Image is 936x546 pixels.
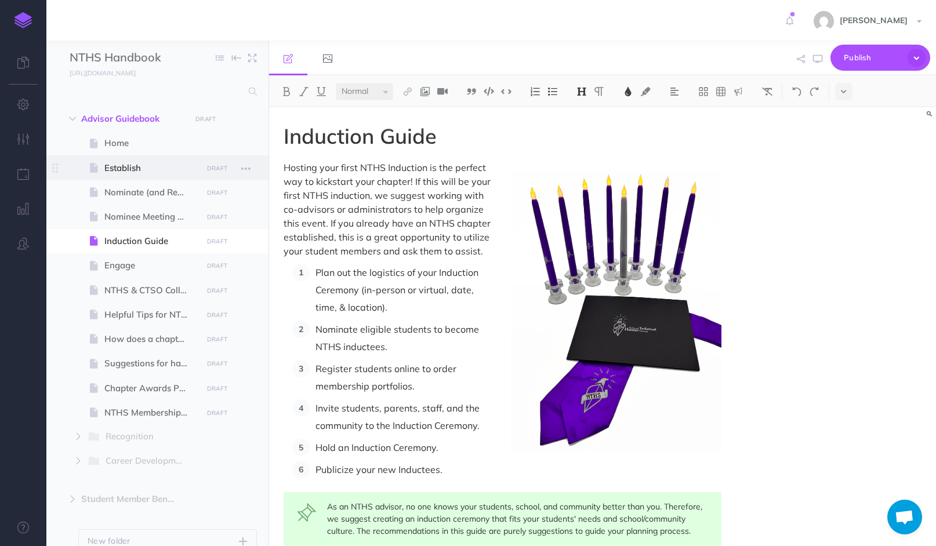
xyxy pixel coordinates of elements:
img: Text background color button [640,87,651,96]
small: DRAFT [207,262,227,270]
span: Chapter Awards Program [104,381,199,395]
small: DRAFT [207,409,227,417]
span: Induction Guide [104,234,199,248]
img: Italic button [299,87,309,96]
span: Hold an Induction Ceremony. [315,442,438,453]
span: NTHS Membership Criteria [104,406,199,420]
small: DRAFT [207,311,227,319]
a: [URL][DOMAIN_NAME] [46,67,147,78]
button: DRAFT [202,259,231,272]
span: Publicize your new Inductees. [315,464,442,475]
img: Ordered list button [530,87,540,96]
button: DRAFT [202,186,231,199]
img: Add video button [437,87,448,96]
small: DRAFT [207,213,227,221]
button: DRAFT [202,308,231,322]
small: DRAFT [207,238,227,245]
span: Career Development [106,454,193,469]
span: Nominee Meeting Guide [104,210,199,224]
span: Home [104,136,199,150]
img: Add image button [420,87,430,96]
span: Suggestions for having a Successful Chapter [104,356,199,370]
img: Headings dropdown button [576,87,587,96]
span: Advisor Guidebook [81,112,184,126]
img: e15ca27c081d2886606c458bc858b488.jpg [814,11,834,31]
img: Underline button [316,87,326,96]
button: DRAFT [202,235,231,248]
span: Hosting your first NTHS Induction is the perfect way to kickstart your chapter! If this will be y... [284,162,493,257]
button: Publish [830,45,930,71]
button: DRAFT [202,382,231,395]
span: As an NTHS advisor, no one knows your students, school, and community better than you. Therefore,... [327,501,705,536]
span: Helpful Tips for NTHS Chapter Officers [104,308,199,322]
small: DRAFT [207,189,227,196]
span: Student Member Benefits Guide [81,492,184,506]
img: Blockquote button [466,87,477,96]
input: Documentation Name [70,49,206,67]
img: Callout dropdown menu button [733,87,743,96]
small: DRAFT [207,360,227,367]
img: Paragraph button [594,87,604,96]
input: Search [70,81,242,102]
small: DRAFT [207,287,227,294]
span: [PERSON_NAME] [834,15,913,26]
button: DRAFT [202,284,231,297]
button: DRAFT [191,112,220,126]
span: NTHS & CTSO Collaboration Guide [104,283,199,297]
span: Engage [104,259,199,272]
button: DRAFT [202,210,231,224]
small: DRAFT [195,115,216,123]
img: Bold button [281,87,292,96]
button: DRAFT [202,357,231,370]
img: Inline code button [501,87,511,96]
img: Clear styles button [762,87,772,96]
img: Undo [792,87,802,96]
button: DRAFT [202,333,231,346]
img: Link button [402,87,413,96]
small: [URL][DOMAIN_NAME] [70,69,136,77]
small: DRAFT [207,165,227,172]
small: DRAFT [207,385,227,392]
img: logo-mark.svg [14,12,32,28]
a: Open chat [887,500,922,534]
img: Code block button [484,87,494,96]
img: Redo [809,87,819,96]
span: Invite students, parents, staff, and the community to the Induction Ceremony. [315,402,482,431]
span: Establish [104,161,199,175]
span: Publish [844,49,902,67]
button: DRAFT [202,162,231,175]
small: DRAFT [207,336,227,343]
img: Create table button [716,87,726,96]
span: Nominate (and Register) [104,185,199,199]
span: Plan out the logistics of your Induction Ceremony (in-person or virtual, date, time, & location). [315,267,481,313]
button: DRAFT [202,406,231,420]
img: Alignment dropdown menu button [669,87,680,96]
span: Recognition [106,429,182,445]
span: Register students online to order membership portfolios. [315,363,459,392]
img: Unordered list button [547,87,558,96]
img: Text color button [623,87,633,96]
img: 4qZZ6yS7oSAmyIOPtxJs.png [511,171,721,452]
span: Nominate eligible students to become NTHS inductees. [315,323,481,352]
span: How does a chapter implement the Core Four Objectives? [104,332,199,346]
span: Induction Guide [284,123,437,149]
